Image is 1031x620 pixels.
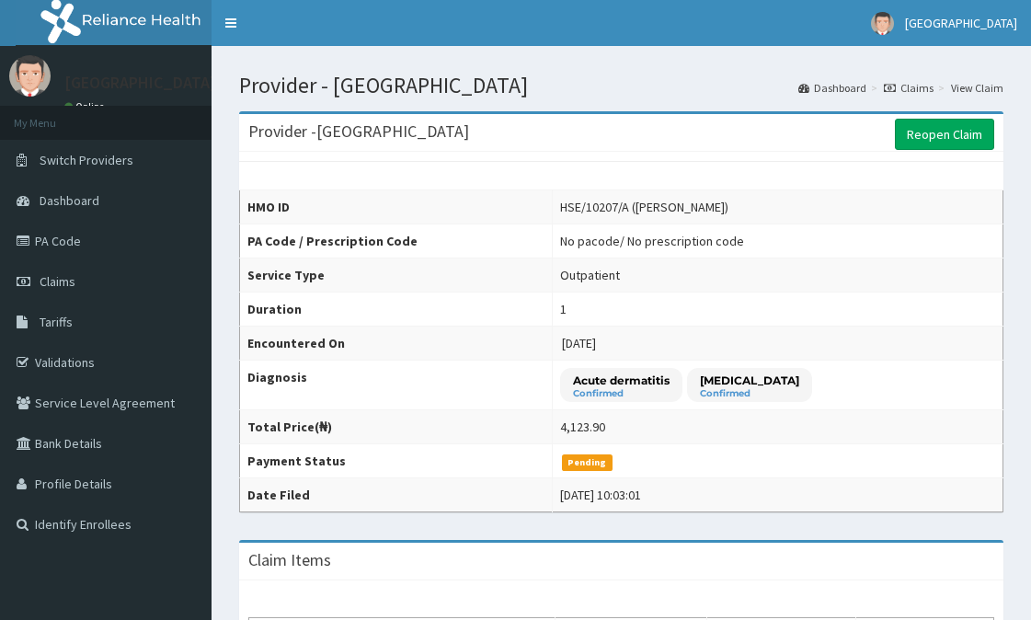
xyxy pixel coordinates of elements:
img: User Image [871,12,894,35]
th: Total Price(₦) [240,410,553,444]
div: HSE/10207/A ([PERSON_NAME]) [560,198,728,216]
div: Outpatient [560,266,620,284]
span: Tariffs [40,314,73,330]
span: [DATE] [562,335,596,351]
h3: Provider - [GEOGRAPHIC_DATA] [248,123,469,140]
div: [DATE] 10:03:01 [560,486,641,504]
span: Claims [40,273,75,290]
th: Duration [240,293,553,327]
div: 1 [560,300,567,318]
span: [GEOGRAPHIC_DATA] [905,15,1017,31]
span: Switch Providers [40,152,133,168]
th: Encountered On [240,327,553,361]
th: Date Filed [240,478,553,512]
th: PA Code / Prescription Code [240,224,553,258]
h3: Claim Items [248,552,331,568]
h1: Provider - [GEOGRAPHIC_DATA] [239,74,1003,98]
small: Confirmed [700,389,799,398]
small: Confirmed [573,389,670,398]
th: HMO ID [240,190,553,224]
div: 4,123.90 [560,418,605,436]
p: [GEOGRAPHIC_DATA] [64,75,216,91]
img: User Image [9,55,51,97]
span: Dashboard [40,192,99,209]
a: Dashboard [798,80,866,96]
a: Online [64,100,109,113]
th: Diagnosis [240,361,553,410]
a: Claims [884,80,934,96]
p: [MEDICAL_DATA] [700,373,799,388]
p: Acute dermatitis [573,373,670,388]
th: Payment Status [240,444,553,478]
a: Reopen Claim [895,119,994,150]
div: No pacode / No prescription code [560,232,744,250]
a: View Claim [951,80,1003,96]
th: Service Type [240,258,553,293]
span: Pending [562,454,613,471]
